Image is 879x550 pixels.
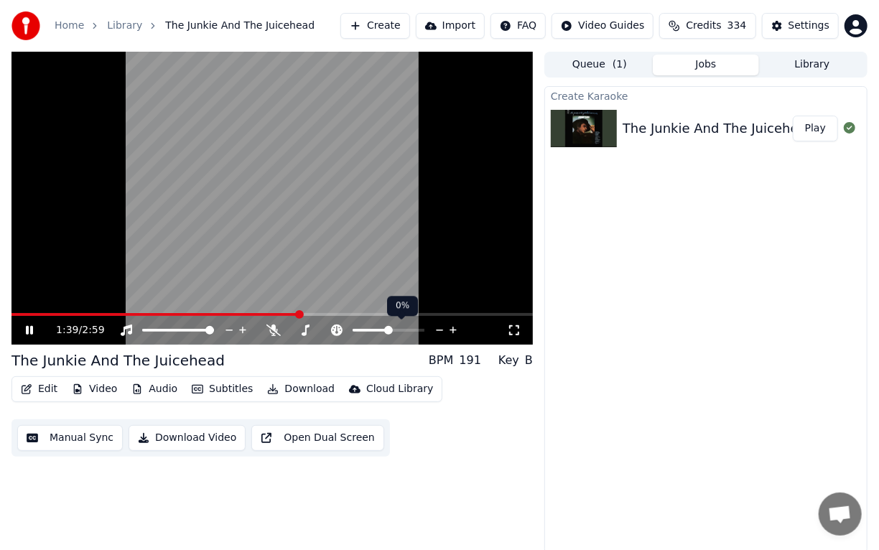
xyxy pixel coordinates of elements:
[686,19,721,33] span: Credits
[659,13,755,39] button: Credits334
[545,87,867,104] div: Create Karaoke
[759,55,865,75] button: Library
[498,352,519,369] div: Key
[55,19,315,33] nav: breadcrumb
[107,19,142,33] a: Library
[15,379,63,399] button: Edit
[613,57,627,72] span: ( 1 )
[793,116,838,141] button: Play
[789,19,829,33] div: Settings
[56,323,90,337] div: /
[56,323,78,337] span: 1:39
[552,13,654,39] button: Video Guides
[623,118,814,139] div: The Junkie And The Juicehead
[129,425,246,451] button: Download Video
[11,11,40,40] img: youka
[66,379,123,399] button: Video
[82,323,104,337] span: 2:59
[126,379,183,399] button: Audio
[17,425,123,451] button: Manual Sync
[186,379,259,399] button: Subtitles
[416,13,485,39] button: Import
[429,352,453,369] div: BPM
[547,55,653,75] button: Queue
[727,19,747,33] span: 334
[762,13,839,39] button: Settings
[11,350,225,370] div: The Junkie And The Juicehead
[55,19,84,33] a: Home
[819,493,862,536] div: Open chat
[366,382,433,396] div: Cloud Library
[653,55,759,75] button: Jobs
[340,13,410,39] button: Create
[387,296,418,316] div: 0%
[459,352,481,369] div: 191
[261,379,340,399] button: Download
[525,352,533,369] div: B
[251,425,384,451] button: Open Dual Screen
[490,13,546,39] button: FAQ
[165,19,315,33] span: The Junkie And The Juicehead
